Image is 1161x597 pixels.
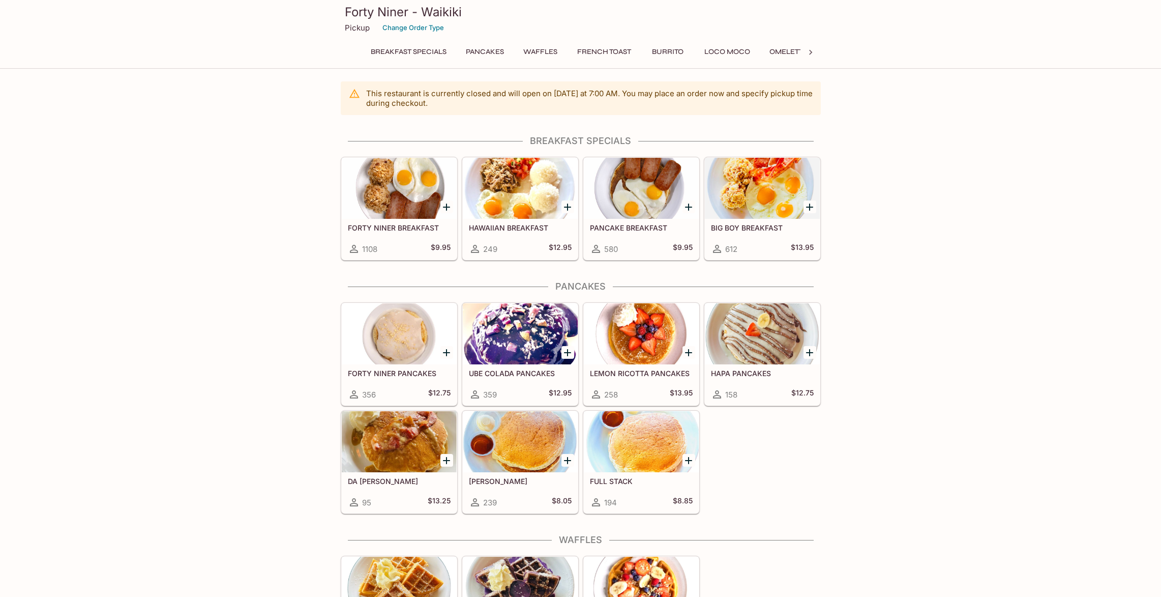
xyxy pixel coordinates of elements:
a: HAPA PANCAKES158$12.75 [704,303,820,406]
span: 356 [362,390,376,400]
h5: UBE COLADA PANCAKES [469,369,572,378]
span: 359 [483,390,497,400]
span: 158 [725,390,737,400]
h4: Waffles [341,534,821,546]
button: Waffles [518,45,563,59]
button: Add HAPA PANCAKES [803,346,816,359]
h5: HAWAIIAN BREAKFAST [469,223,572,232]
span: 258 [604,390,618,400]
span: 194 [604,498,617,507]
div: DA ELVIS PANCAKES [342,411,457,472]
a: FORTY NINER PANCAKES356$12.75 [341,303,457,406]
h5: $13.25 [428,496,451,508]
h4: Pancakes [341,281,821,292]
h5: $9.95 [431,243,451,255]
h5: FORTY NINER BREAKFAST [348,223,451,232]
a: FORTY NINER BREAKFAST1108$9.95 [341,157,457,260]
span: 249 [483,244,497,254]
a: LEMON RICOTTA PANCAKES258$13.95 [583,303,699,406]
h5: $12.75 [791,388,814,401]
div: FORTY NINER PANCAKES [342,303,457,364]
span: 580 [604,244,618,254]
a: DA [PERSON_NAME]95$13.25 [341,411,457,514]
button: Add PANCAKE BREAKFAST [682,201,695,213]
div: PANCAKE BREAKFAST [584,158,699,219]
a: UBE COLADA PANCAKES359$12.95 [462,303,578,406]
a: BIG BOY BREAKFAST612$13.95 [704,157,820,260]
div: BIG BOY BREAKFAST [705,158,820,219]
button: Burrito [645,45,691,59]
h5: $13.95 [670,388,693,401]
h5: PANCAKE BREAKFAST [590,223,693,232]
button: Add SHORT STACK [561,454,574,467]
span: 239 [483,498,497,507]
p: Pickup [345,23,370,33]
button: Omelettes [764,45,817,59]
button: Add BIG BOY BREAKFAST [803,201,816,213]
h5: $8.05 [552,496,572,508]
h5: HAPA PANCAKES [711,369,814,378]
button: Add FORTY NINER PANCAKES [440,346,453,359]
button: Add FULL STACK [682,454,695,467]
span: 1108 [362,244,377,254]
h5: $8.85 [673,496,693,508]
a: [PERSON_NAME]239$8.05 [462,411,578,514]
a: HAWAIIAN BREAKFAST249$12.95 [462,157,578,260]
h5: $13.95 [791,243,814,255]
button: Add DA ELVIS PANCAKES [440,454,453,467]
div: HAPA PANCAKES [705,303,820,364]
h3: Forty Niner - Waikiki [345,4,817,20]
button: Change Order Type [378,20,449,36]
h5: FULL STACK [590,477,693,486]
div: FORTY NINER BREAKFAST [342,158,457,219]
button: Add LEMON RICOTTA PANCAKES [682,346,695,359]
h5: $9.95 [673,243,693,255]
h5: $12.75 [428,388,451,401]
div: FULL STACK [584,411,699,472]
button: Add UBE COLADA PANCAKES [561,346,574,359]
span: 95 [362,498,371,507]
h5: $12.95 [549,388,572,401]
h5: BIG BOY BREAKFAST [711,223,814,232]
div: HAWAIIAN BREAKFAST [463,158,578,219]
div: SHORT STACK [463,411,578,472]
span: 612 [725,244,737,254]
div: UBE COLADA PANCAKES [463,303,578,364]
a: PANCAKE BREAKFAST580$9.95 [583,157,699,260]
button: French Toast [572,45,637,59]
button: Add HAWAIIAN BREAKFAST [561,201,574,213]
h5: LEMON RICOTTA PANCAKES [590,369,693,378]
button: Pancakes [460,45,510,59]
h5: [PERSON_NAME] [469,477,572,486]
button: Loco Moco [699,45,756,59]
h5: DA [PERSON_NAME] [348,477,451,486]
p: This restaurant is currently closed and will open on [DATE] at 7:00 AM . You may place an order n... [366,89,813,108]
button: Add FORTY NINER BREAKFAST [440,201,453,213]
button: Breakfast Specials [365,45,452,59]
div: LEMON RICOTTA PANCAKES [584,303,699,364]
a: FULL STACK194$8.85 [583,411,699,514]
h5: FORTY NINER PANCAKES [348,369,451,378]
h5: $12.95 [549,243,572,255]
h4: Breakfast Specials [341,135,821,147]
